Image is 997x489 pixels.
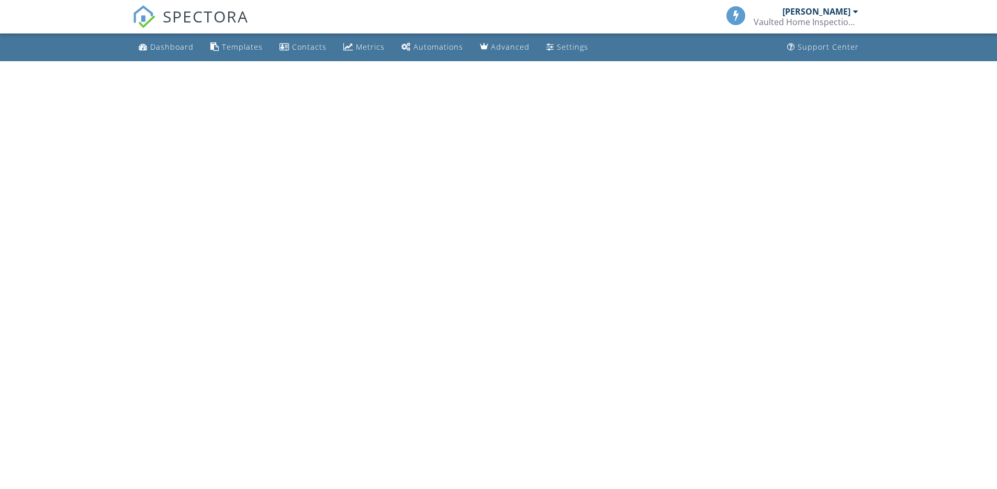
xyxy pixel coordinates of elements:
[132,14,249,36] a: SPECTORA
[798,42,859,52] div: Support Center
[476,38,534,57] a: Advanced
[163,5,249,27] span: SPECTORA
[413,42,463,52] div: Automations
[135,38,198,57] a: Dashboard
[557,42,588,52] div: Settings
[782,6,850,17] div: [PERSON_NAME]
[542,38,592,57] a: Settings
[206,38,267,57] a: Templates
[397,38,467,57] a: Automations (Basic)
[754,17,858,27] div: Vaulted Home Inspection Services LLC
[132,5,155,28] img: The Best Home Inspection Software - Spectora
[339,38,389,57] a: Metrics
[150,42,194,52] div: Dashboard
[491,42,530,52] div: Advanced
[292,42,327,52] div: Contacts
[222,42,263,52] div: Templates
[356,42,385,52] div: Metrics
[275,38,331,57] a: Contacts
[783,38,863,57] a: Support Center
